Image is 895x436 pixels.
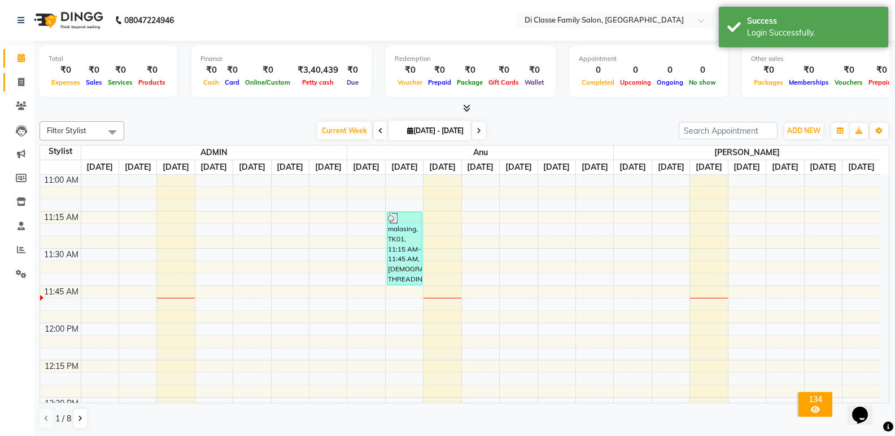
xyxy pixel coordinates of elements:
[686,78,719,86] span: No show
[389,160,420,174] a: September 30, 2025
[541,160,572,174] a: October 4, 2025
[83,78,105,86] span: Sales
[313,160,344,174] a: October 5, 2025
[124,5,174,36] b: 08047224946
[786,78,832,86] span: Memberships
[395,78,425,86] span: Voucher
[222,78,242,86] span: Card
[787,126,820,135] span: ADD NEW
[237,160,268,174] a: October 3, 2025
[427,160,458,174] a: October 1, 2025
[84,160,115,174] a: September 29, 2025
[395,64,425,77] div: ₹0
[200,78,222,86] span: Cash
[654,64,686,77] div: 0
[83,64,105,77] div: ₹0
[293,64,343,77] div: ₹3,40,439
[486,78,522,86] span: Gift Cards
[105,78,136,86] span: Services
[198,160,229,174] a: October 2, 2025
[848,391,884,425] iframe: chat widget
[425,64,454,77] div: ₹0
[832,64,866,77] div: ₹0
[617,160,648,174] a: September 29, 2025
[351,160,382,174] a: September 29, 2025
[242,78,293,86] span: Online/Custom
[654,78,686,86] span: Ongoing
[686,64,719,77] div: 0
[579,64,617,77] div: 0
[387,212,422,285] div: malasing, TK01, 11:15 AM-11:45 AM, [DEMOGRAPHIC_DATA] THREADING - Eyebrows
[747,27,880,39] div: Login Successfully.
[747,15,880,27] div: Success
[299,78,337,86] span: Petty cash
[42,212,81,223] div: 11:15 AM
[425,78,454,86] span: Prepaid
[486,64,522,77] div: ₹0
[846,160,877,174] a: October 5, 2025
[807,160,839,174] a: October 4, 2025
[454,64,486,77] div: ₹0
[656,160,687,174] a: September 30, 2025
[49,78,83,86] span: Expenses
[42,249,81,261] div: 11:30 AM
[160,160,191,174] a: October 1, 2025
[317,122,372,139] span: Current Week
[503,160,534,174] a: October 3, 2025
[784,123,823,139] button: ADD NEW
[522,78,547,86] span: Wallet
[731,160,762,174] a: October 2, 2025
[222,64,242,77] div: ₹0
[617,64,654,77] div: 0
[42,398,81,409] div: 12:30 PM
[770,160,801,174] a: October 3, 2025
[136,78,168,86] span: Products
[123,160,154,174] a: September 30, 2025
[343,64,363,77] div: ₹0
[42,286,81,298] div: 11:45 AM
[693,160,724,174] a: October 1, 2025
[55,413,71,425] span: 1 / 8
[832,78,866,86] span: Vouchers
[274,160,305,174] a: October 4, 2025
[395,54,547,64] div: Redemption
[136,64,168,77] div: ₹0
[47,126,86,135] span: Filter Stylist
[344,78,361,86] span: Due
[49,64,83,77] div: ₹0
[617,78,654,86] span: Upcoming
[522,64,547,77] div: ₹0
[42,323,81,335] div: 12:00 PM
[751,78,786,86] span: Packages
[42,174,81,186] div: 11:00 AM
[81,146,347,160] span: ADMIN
[105,64,136,77] div: ₹0
[679,122,778,139] input: Search Appointment
[40,146,81,157] div: Stylist
[49,54,168,64] div: Total
[579,160,610,174] a: October 5, 2025
[579,78,617,86] span: Completed
[465,160,496,174] a: October 2, 2025
[347,146,613,160] span: Anu
[751,64,786,77] div: ₹0
[29,5,106,36] img: logo
[404,126,466,135] span: [DATE] - [DATE]
[579,54,719,64] div: Appointment
[242,64,293,77] div: ₹0
[200,64,222,77] div: ₹0
[786,64,832,77] div: ₹0
[801,394,830,404] div: 134
[42,360,81,372] div: 12:15 PM
[614,146,880,160] span: [PERSON_NAME]
[200,54,363,64] div: Finance
[454,78,486,86] span: Package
